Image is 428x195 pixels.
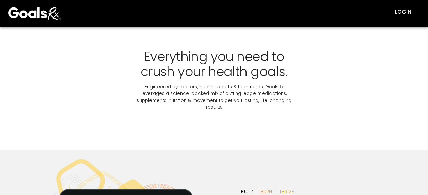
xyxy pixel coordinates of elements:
[132,84,296,111] p: Engineered by doctors, health experts & tech nerds, GoalsRx leverages a science-backed mix of cut...
[132,49,296,79] h1: Everything you need to crush your health goals.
